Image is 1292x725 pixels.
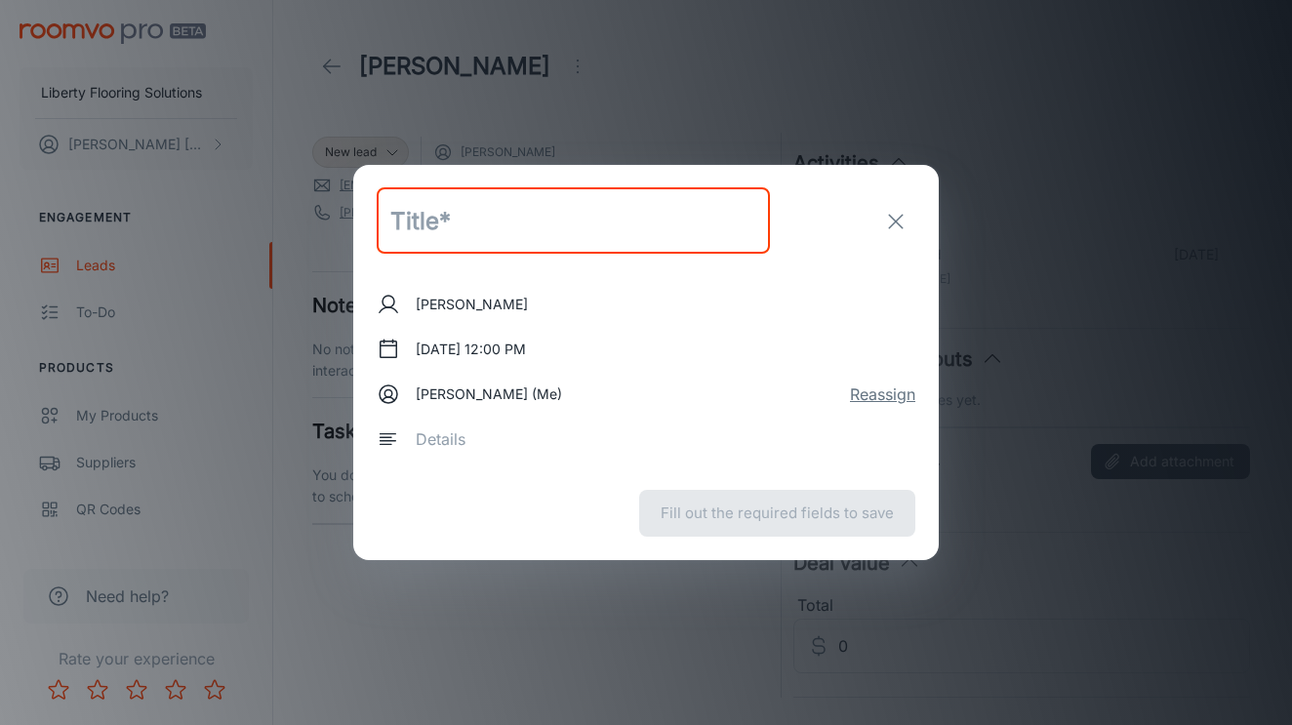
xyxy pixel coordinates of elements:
[377,188,770,255] input: Title*
[876,202,915,241] button: exit
[416,383,562,405] p: [PERSON_NAME] (Me)
[408,332,534,367] button: [DATE] 12:00 PM
[850,383,915,406] button: Reassign
[416,294,528,315] p: [PERSON_NAME]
